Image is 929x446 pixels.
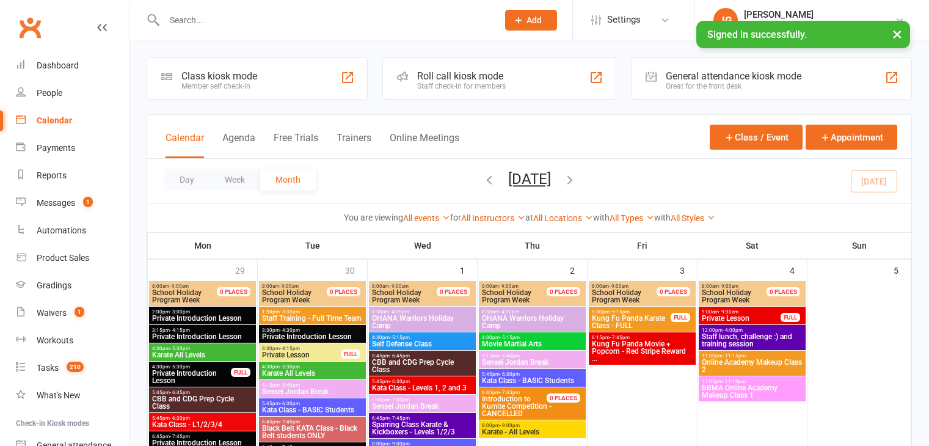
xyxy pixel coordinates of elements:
span: - 9:00am [279,283,299,289]
th: Tue [258,233,368,258]
span: - 6:30pm [280,401,300,406]
span: Settings [607,6,641,34]
span: School Holiday [262,288,311,297]
span: Self Defense Class [371,340,473,348]
span: Program Week [591,289,671,304]
span: 5:15pm [481,353,583,359]
div: 30 [345,260,367,280]
div: Messages [37,198,75,208]
span: Add [526,15,542,25]
span: Private Introduction Lesson [151,370,231,384]
span: 6:45pm [261,419,363,425]
span: 6:30pm [371,397,473,403]
span: OHANA Warriors Holiday Camp [371,315,473,329]
span: 8:00am [151,283,231,289]
span: - 9:30am [719,309,738,315]
th: Sun [807,233,911,258]
th: Mon [148,233,258,258]
span: Private Introduction Lesson [261,333,363,340]
span: - 7:45pm [500,390,520,395]
span: - 6:30pm [500,371,520,377]
span: Private Introduction Lesson [151,333,253,340]
span: Karate All Levels [151,351,253,359]
a: What's New [16,382,129,409]
div: Tasks [37,363,59,373]
a: Gradings [16,272,129,299]
span: - 7:45pm [390,415,410,421]
span: CBB and CDG Prep Cycle Class [151,395,253,410]
a: All events [403,213,450,223]
div: Dashboard [37,60,79,70]
span: 4:30pm [261,364,363,370]
span: Staff lunch, challenge :) and training session [701,333,803,348]
th: Wed [368,233,478,258]
span: 3:15pm [151,327,253,333]
strong: for [450,213,461,222]
span: - 3:00pm [170,309,190,315]
a: Waivers 1 [16,299,129,327]
span: 6:45pm [151,434,253,439]
button: [DATE] [508,170,551,188]
span: Sensei Jordan Break [481,359,583,366]
span: School Holiday [372,288,421,297]
div: Product Sales [37,253,89,263]
button: Day [164,169,209,191]
div: [PERSON_NAME] [744,9,895,20]
span: Sensei Jordan Break [261,388,363,395]
div: 1 [460,260,477,280]
span: - 11:10pm [723,379,746,384]
span: - 5:30pm [280,364,300,370]
span: 5:45pm [371,379,473,384]
span: - 4:30pm [499,309,519,315]
span: Karate All Levels [261,370,363,377]
strong: with [593,213,610,222]
th: Thu [478,233,588,258]
div: 2 [570,260,587,280]
span: - 4:30pm [280,327,300,333]
div: 0 PLACES [657,287,690,296]
span: Private Introduction Lesson [151,315,253,322]
span: 4:30pm [371,335,473,340]
span: Program Week [261,289,341,304]
span: 5:45pm [261,401,363,406]
a: Payments [16,134,129,162]
span: Private Lesson [261,351,341,359]
a: Automations [16,217,129,244]
span: 6:45pm [481,390,561,395]
button: Calendar [166,132,204,158]
span: 4:30pm [151,346,253,351]
span: Program Week [481,289,561,304]
span: 11:05pm [701,379,803,384]
div: 5 [894,260,911,280]
span: School Holiday [152,288,202,297]
span: Kung Fu Panda Movie + Popcorn - Red Stripe Reward ... [591,340,693,362]
a: All Types [610,213,654,223]
div: Calendar [37,115,72,125]
span: - 5:15pm [390,335,410,340]
span: Sparring Class Karate & Kickboxers - Levels 1/2/3 [371,421,473,436]
span: - 7:45pm [280,419,300,425]
span: - 9:00am [169,283,189,289]
a: All Instructors [461,213,525,223]
span: 6:45pm [371,415,473,421]
button: Month [260,169,316,191]
span: Kata Class - Levels 1, 2 and 3 [371,384,473,392]
div: 0 PLACES [767,287,800,296]
span: - 9:00pm [500,423,520,428]
div: FULL [671,313,690,322]
strong: You are viewing [344,213,403,222]
div: FULL [781,313,800,322]
span: Movie Martial Arts [481,340,583,348]
span: 4:30pm [481,335,583,340]
button: Class / Event [710,125,803,150]
button: Agenda [222,132,255,158]
span: 5:45pm [481,371,583,377]
span: - 4:15pm [280,346,300,351]
div: Black Belt Martial Arts [PERSON_NAME] [744,20,895,31]
div: 0 PLACES [217,287,250,296]
span: 1 [75,307,84,317]
th: Sat [698,233,807,258]
a: Workouts [16,327,129,354]
span: 8:00am [591,283,671,289]
span: - 7:45pm [170,434,190,439]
